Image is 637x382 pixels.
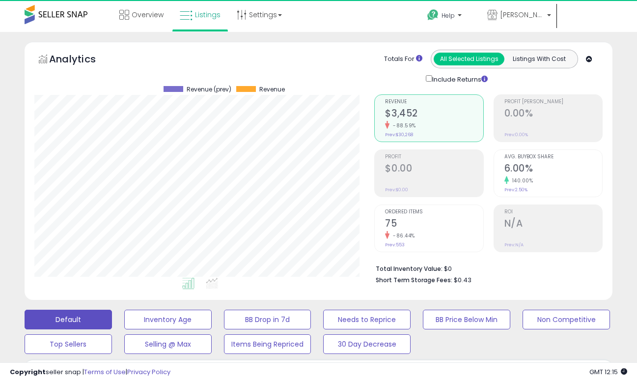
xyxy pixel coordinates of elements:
[224,310,311,329] button: BB Drop in 7d
[195,10,221,20] span: Listings
[323,310,411,329] button: Needs to Reprice
[385,154,483,160] span: Profit
[323,334,411,354] button: 30 Day Decrease
[385,108,483,121] h2: $3,452
[385,132,413,138] small: Prev: $30,268
[385,163,483,176] h2: $0.00
[442,11,455,20] span: Help
[10,367,46,377] strong: Copyright
[259,86,285,93] span: Revenue
[384,55,422,64] div: Totals For
[504,132,528,138] small: Prev: 0.00%
[504,154,602,160] span: Avg. Buybox Share
[187,86,231,93] span: Revenue (prev)
[504,218,602,231] h2: N/A
[504,99,602,105] span: Profit [PERSON_NAME]
[504,53,575,65] button: Listings With Cost
[389,232,415,239] small: -86.44%
[434,53,504,65] button: All Selected Listings
[385,218,483,231] h2: 75
[132,10,164,20] span: Overview
[504,187,527,193] small: Prev: 2.50%
[389,122,416,129] small: -88.59%
[454,275,471,285] span: $0.43
[423,310,510,329] button: BB Price Below Min
[427,9,439,21] i: Get Help
[418,73,499,85] div: Include Returns
[504,209,602,215] span: ROI
[376,264,443,273] b: Total Inventory Value:
[504,242,524,248] small: Prev: N/A
[25,334,112,354] button: Top Sellers
[124,310,212,329] button: Inventory Age
[224,334,311,354] button: Items Being Repriced
[523,310,610,329] button: Non Competitive
[589,367,627,377] span: 2025-08-17 12:15 GMT
[385,209,483,215] span: Ordered Items
[124,334,212,354] button: Selling @ Max
[10,368,170,377] div: seller snap | |
[25,310,112,329] button: Default
[504,163,602,176] h2: 6.00%
[127,367,170,377] a: Privacy Policy
[509,177,533,184] small: 140.00%
[385,242,405,248] small: Prev: 553
[376,262,595,274] li: $0
[376,276,452,284] b: Short Term Storage Fees:
[500,10,544,20] span: [PERSON_NAME] Products
[504,108,602,121] h2: 0.00%
[385,187,408,193] small: Prev: $0.00
[49,52,115,68] h5: Analytics
[84,367,126,377] a: Terms of Use
[419,1,478,32] a: Help
[385,99,483,105] span: Revenue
